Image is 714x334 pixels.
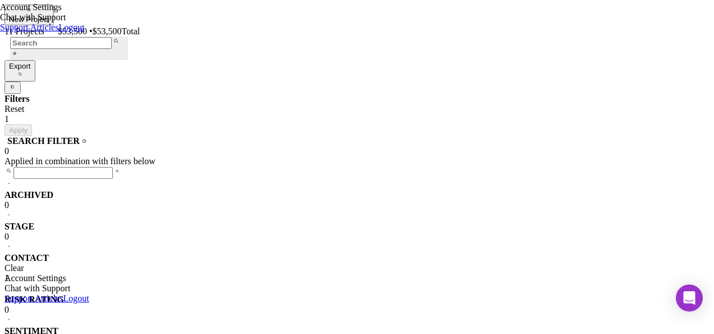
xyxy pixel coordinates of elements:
b: ARCHIVED [4,190,53,200]
b: SEARCH FILTER [7,136,80,146]
div: 1 [4,114,710,124]
div: Chat with Support [4,283,89,294]
div: 11 Projects • $53,500 Total [4,25,710,37]
div: 0 [4,232,710,242]
a: Logout [63,294,89,303]
div: Account Settings [4,273,89,283]
div: Clear [4,263,710,273]
b: CONTACT [4,253,49,263]
div: 0 [4,200,710,210]
input: Search [10,37,112,49]
div: Export [9,62,31,70]
div: Apply [9,126,28,134]
div: 0 [4,305,710,315]
div: Reset [4,104,710,114]
button: Export [4,60,35,81]
a: Logout [58,22,84,32]
div: 1 [4,273,710,283]
div: Open Intercom Messenger [676,285,703,312]
div: 0 [4,146,710,156]
a: Support Articles [4,294,63,303]
div: Applied in combination with filters below [4,156,710,166]
b: STAGE [4,222,34,232]
button: Apply [4,124,32,136]
b: Filters [4,94,29,103]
